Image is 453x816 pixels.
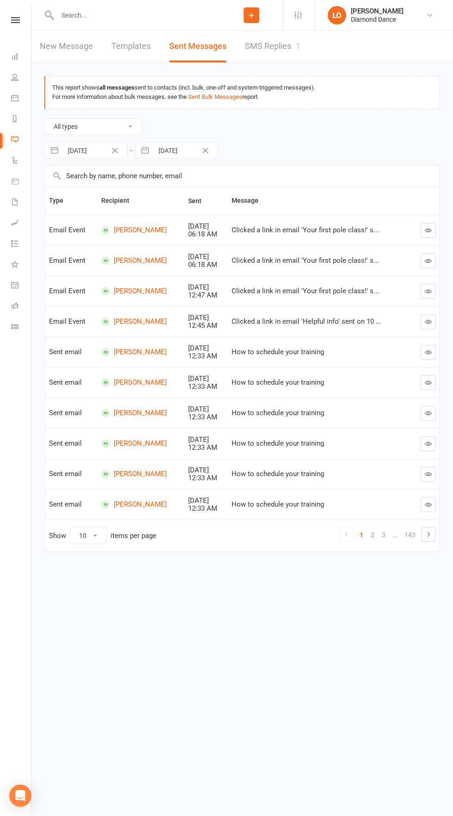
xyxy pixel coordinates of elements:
[49,501,93,508] div: Sent email
[49,470,93,478] div: Sent email
[232,470,408,478] div: How to schedule your training
[153,143,218,158] input: To
[110,532,156,540] div: items per page
[356,528,367,541] a: 1
[188,436,224,444] div: [DATE]
[367,528,378,541] a: 2
[49,348,93,356] div: Sent email
[97,187,184,215] th: Recipient
[188,505,224,513] div: 12:33 AM
[101,439,179,448] a: [PERSON_NAME]
[188,474,224,482] div: 12:33 AM
[49,287,93,295] div: Email Event
[101,378,179,387] a: [PERSON_NAME]
[9,785,31,807] div: Open Intercom Messenger
[188,230,224,238] div: 06:18 AM
[188,291,224,299] div: 12:47 AM
[328,6,346,24] div: LO
[232,287,408,295] div: Clicked a link in email 'Your first pole class!' s...
[197,145,214,156] button: Clear Date
[188,405,224,413] div: [DATE]
[52,92,433,102] div: For more information about bulk messages, see the report.
[107,145,123,156] button: Clear Date
[101,348,179,357] a: [PERSON_NAME]
[188,93,242,100] a: Sent Bulk Messages
[378,528,389,541] a: 3
[49,257,93,265] div: Email Event
[49,440,93,447] div: Sent email
[101,317,179,326] a: [PERSON_NAME]
[188,352,224,360] div: 12:33 AM
[101,287,179,296] a: [PERSON_NAME]
[52,83,433,92] div: This report shows sent to contacts (incl. bulk, one-off and system-triggered messages).
[45,165,440,187] input: Search by name, phone number, email
[188,195,212,206] button: Sent
[101,409,179,417] a: [PERSON_NAME]
[11,276,32,296] a: General attendance kiosk mode
[188,375,224,383] div: [DATE]
[232,440,408,447] div: How to schedule your training
[11,255,32,276] a: What's New
[188,383,224,391] div: 12:33 AM
[401,528,419,541] a: 143
[101,226,179,235] a: [PERSON_NAME]
[232,348,408,356] div: How to schedule your training
[49,379,93,387] div: Sent email
[11,68,32,89] a: People
[245,30,300,62] a: SMS Replies1
[389,528,401,541] a: …
[99,84,135,91] strong: all messages
[169,30,226,62] a: Sent Messages
[111,30,151,62] a: Templates
[188,466,224,474] div: [DATE]
[11,109,32,130] a: Reports
[188,444,224,452] div: 12:33 AM
[49,527,156,544] div: Show
[49,409,93,417] div: Sent email
[188,345,224,352] div: [DATE]
[49,226,93,234] div: Email Event
[188,284,224,291] div: [DATE]
[188,223,224,230] div: [DATE]
[188,314,224,322] div: [DATE]
[188,253,224,261] div: [DATE]
[188,322,224,330] div: 12:45 AM
[232,379,408,387] div: How to schedule your training
[232,409,408,417] div: How to schedule your training
[351,7,404,15] div: [PERSON_NAME]
[232,318,408,326] div: Clicked a link in email 'Helpful info' sent on 10 ...
[11,47,32,68] a: Dashboard
[188,261,224,269] div: 06:18 AM
[11,172,32,193] a: Product Sales
[45,187,97,215] th: Type
[227,187,412,215] th: Message
[188,197,212,205] span: Sent
[296,41,300,51] div: 1
[101,470,179,478] a: [PERSON_NAME]
[351,15,404,24] div: Diamond Dance
[101,256,179,265] a: [PERSON_NAME]
[101,500,179,509] a: [PERSON_NAME]
[49,318,93,326] div: Email Event
[232,257,408,265] div: Clicked a link in email 'Your first pole class!' s...
[55,9,220,22] input: Search...
[11,213,32,234] a: Assessments
[63,143,127,158] input: From
[232,501,408,508] div: How to schedule your training
[11,317,32,338] a: Class kiosk mode
[11,296,32,317] a: Roll call kiosk mode
[232,226,408,234] div: Clicked a link in email 'Your first pole class!' s...
[188,497,224,505] div: [DATE]
[11,89,32,109] a: Calendar
[40,30,93,62] a: New Message
[188,413,224,421] div: 12:33 AM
